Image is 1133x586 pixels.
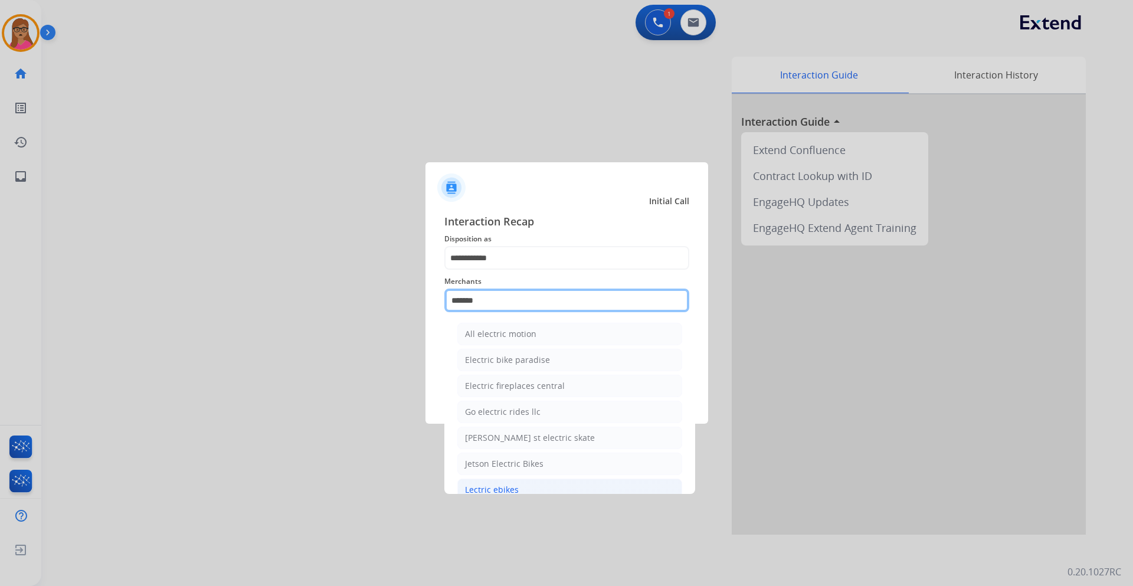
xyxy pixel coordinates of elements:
[437,173,466,202] img: contactIcon
[1067,565,1121,579] p: 0.20.1027RC
[465,458,543,470] div: Jetson Electric Bikes
[465,380,565,392] div: Electric fireplaces central
[465,328,536,340] div: All electric motion
[465,432,595,444] div: [PERSON_NAME] st electric skate
[465,406,541,418] div: Go electric rides llc
[444,274,689,289] span: Merchants
[465,354,550,366] div: Electric bike paradise
[444,213,689,232] span: Interaction Recap
[444,232,689,246] span: Disposition as
[465,484,519,496] div: Lectric ebikes
[649,195,689,207] span: Initial Call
